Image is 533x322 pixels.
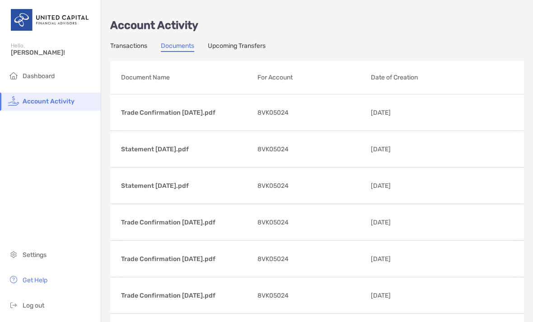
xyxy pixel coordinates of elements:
[121,144,250,155] p: Statement [DATE].pdf
[161,42,194,52] a: Documents
[371,217,430,228] p: [DATE]
[371,253,430,265] p: [DATE]
[257,290,289,301] span: 8VK05024
[8,274,19,285] img: get-help icon
[121,217,250,228] p: Trade Confirmation [DATE].pdf
[8,299,19,310] img: logout icon
[121,290,250,301] p: Trade Confirmation [DATE].pdf
[23,302,44,309] span: Log out
[371,180,430,191] p: [DATE]
[208,42,266,52] a: Upcoming Transfers
[11,4,90,36] img: United Capital Logo
[8,95,19,106] img: activity icon
[121,107,250,118] p: Trade Confirmation [DATE].pdf
[371,72,488,83] p: Date of Creation
[121,253,250,265] p: Trade Confirmation [DATE].pdf
[257,180,289,191] span: 8VK05024
[110,20,524,31] p: Account Activity
[371,107,430,118] p: [DATE]
[257,253,289,265] span: 8VK05024
[11,49,95,56] span: [PERSON_NAME]!
[371,144,430,155] p: [DATE]
[110,42,147,52] a: Transactions
[23,276,47,284] span: Get Help
[8,70,19,81] img: household icon
[23,251,47,259] span: Settings
[23,98,75,105] span: Account Activity
[371,290,430,301] p: [DATE]
[257,144,289,155] span: 8VK05024
[121,72,250,83] p: Document Name
[257,217,289,228] span: 8VK05024
[23,72,55,80] span: Dashboard
[8,249,19,260] img: settings icon
[121,180,250,191] p: Statement [DATE].pdf
[257,107,289,118] span: 8VK05024
[257,72,363,83] p: For Account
